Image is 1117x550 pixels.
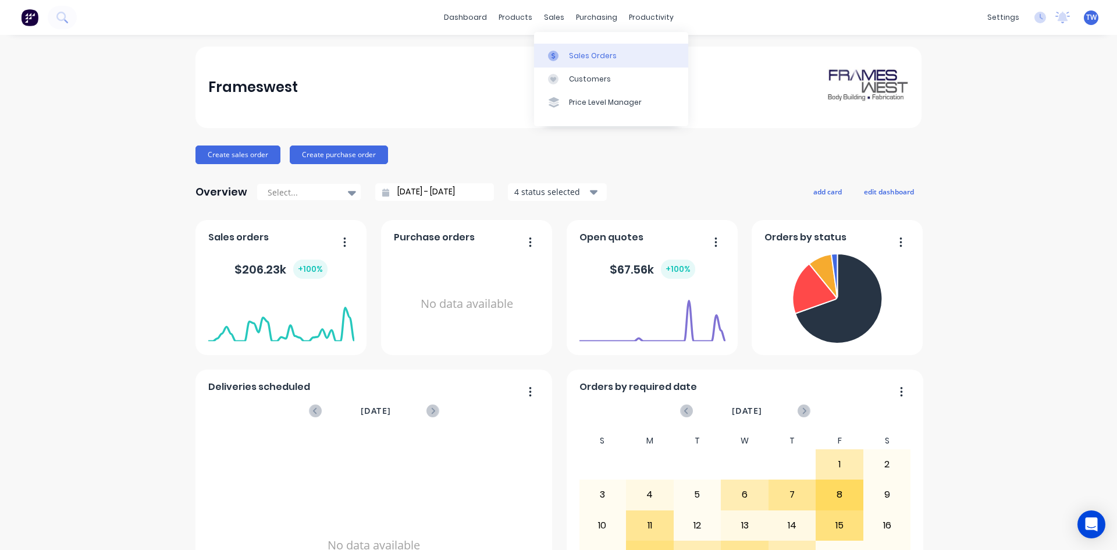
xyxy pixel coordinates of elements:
div: Overview [195,180,247,204]
div: M [626,432,674,449]
div: $ 206.23k [234,260,328,279]
div: T [769,432,816,449]
div: 5 [674,480,721,509]
div: settings [981,9,1025,26]
a: dashboard [438,9,493,26]
img: Frameswest [827,67,909,108]
span: [DATE] [361,404,391,417]
div: F [816,432,863,449]
div: 14 [769,511,816,540]
div: Frameswest [208,76,298,99]
div: Open Intercom Messenger [1077,510,1105,538]
div: + 100 % [661,260,695,279]
span: Orders by status [764,230,846,244]
button: Create purchase order [290,146,388,164]
div: S [579,432,627,449]
div: sales [538,9,570,26]
div: productivity [623,9,680,26]
div: S [863,432,911,449]
a: Price Level Manager [534,91,688,114]
button: 4 status selected [508,183,607,201]
div: 4 [627,480,673,509]
div: 12 [674,511,721,540]
div: Price Level Manager [569,97,642,108]
div: 3 [579,480,626,509]
div: 1 [816,450,863,479]
img: Factory [21,9,38,26]
div: 10 [579,511,626,540]
a: Customers [534,68,688,91]
div: 8 [816,480,863,509]
div: 11 [627,511,673,540]
span: Open quotes [579,230,643,244]
div: 16 [864,511,910,540]
div: W [721,432,769,449]
button: add card [806,184,849,199]
button: edit dashboard [856,184,922,199]
span: [DATE] [732,404,762,417]
div: Sales Orders [569,51,617,61]
div: No data available [394,249,540,359]
span: Purchase orders [394,230,475,244]
div: T [674,432,721,449]
div: 6 [721,480,768,509]
div: 2 [864,450,910,479]
div: 7 [769,480,816,509]
div: 9 [864,480,910,509]
button: Create sales order [195,146,280,164]
span: Sales orders [208,230,269,244]
div: 4 status selected [514,186,588,198]
div: 13 [721,511,768,540]
a: Sales Orders [534,44,688,67]
span: Orders by required date [579,380,697,394]
div: purchasing [570,9,623,26]
div: products [493,9,538,26]
span: TW [1086,12,1097,23]
div: 15 [816,511,863,540]
div: $ 67.56k [610,260,695,279]
div: + 100 % [293,260,328,279]
div: Customers [569,74,611,84]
